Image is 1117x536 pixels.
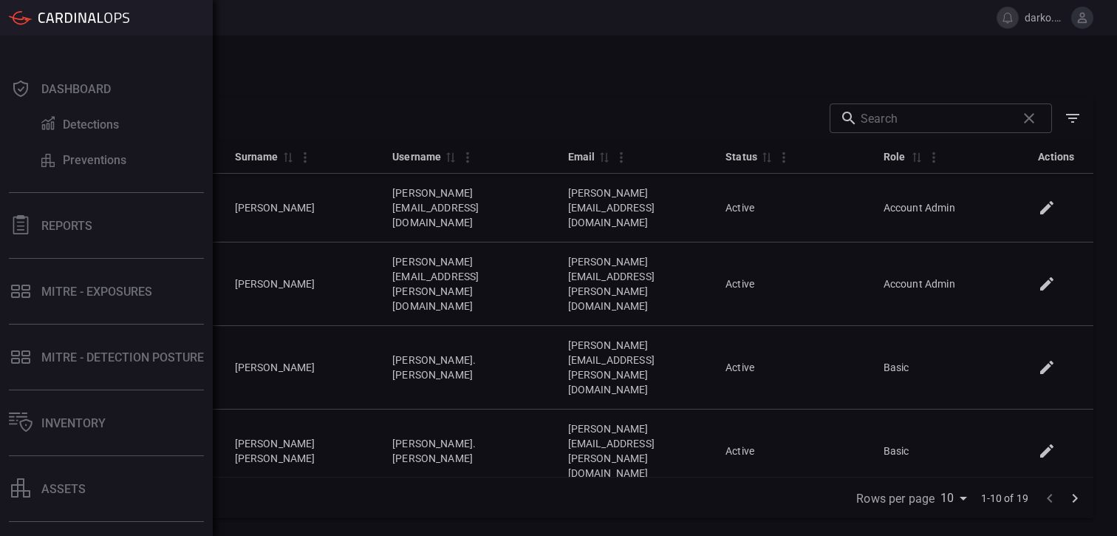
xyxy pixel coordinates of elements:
[380,174,556,242] td: [PERSON_NAME][EMAIL_ADDRESS][DOMAIN_NAME]
[1017,106,1042,131] span: Clear search
[223,242,381,326] td: [PERSON_NAME]
[456,146,479,169] button: Column Actions
[872,174,1030,242] td: Account Admin
[223,410,381,493] td: [PERSON_NAME] [PERSON_NAME]
[1038,148,1074,166] div: Actions
[380,326,556,410] td: [PERSON_NAME].[PERSON_NAME]
[861,104,1011,133] input: Search
[392,148,441,166] div: Username
[872,410,1030,493] td: Basic
[714,174,872,242] td: Active
[223,174,381,242] td: [PERSON_NAME]
[1058,104,1087,133] button: Show/Hide filters
[757,150,775,163] span: Sort by Status ascending
[872,326,1030,410] td: Basic
[441,150,459,163] span: Sort by Username ascending
[41,285,152,299] div: MITRE - Exposures
[556,242,714,326] td: [PERSON_NAME][EMAIL_ADDRESS][PERSON_NAME][DOMAIN_NAME]
[595,150,612,163] span: Sort by Email ascending
[556,174,714,242] td: [PERSON_NAME][EMAIL_ADDRESS][DOMAIN_NAME]
[63,118,119,132] div: Detections
[609,146,633,169] button: Column Actions
[556,410,714,493] td: [PERSON_NAME][EMAIL_ADDRESS][PERSON_NAME][DOMAIN_NAME]
[223,326,381,410] td: [PERSON_NAME]
[856,490,935,507] label: Rows per page
[380,242,556,326] td: [PERSON_NAME][EMAIL_ADDRESS][PERSON_NAME][DOMAIN_NAME]
[922,146,946,169] button: Column Actions
[772,146,796,169] button: Column Actions
[981,491,1029,506] span: 1-10 of 19
[41,350,204,364] div: MITRE - Detection Posture
[714,410,872,493] td: Active
[41,482,86,496] div: assets
[235,148,279,166] div: Surname
[884,148,907,166] div: Role
[556,326,714,410] td: [PERSON_NAME][EMAIL_ADDRESS][PERSON_NAME][DOMAIN_NAME]
[63,153,126,167] div: Preventions
[380,410,556,493] td: [PERSON_NAME].[PERSON_NAME]
[872,242,1030,326] td: Account Admin
[41,82,111,96] div: Dashboard
[41,416,106,430] div: Inventory
[1062,490,1087,504] span: Go to next page
[907,150,925,163] span: Sort by Role ascending
[65,53,1093,74] h1: User Management
[725,148,757,166] div: Status
[1062,486,1087,511] button: Go to next page
[41,219,92,233] div: Reports
[568,148,595,166] div: Email
[293,146,317,169] button: Column Actions
[714,242,872,326] td: Active
[1025,12,1065,24] span: darko.blagojevic
[279,150,296,163] span: Sort by Surname ascending
[714,326,872,410] td: Active
[1037,490,1062,504] span: Go to previous page
[940,486,971,510] div: Rows per page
